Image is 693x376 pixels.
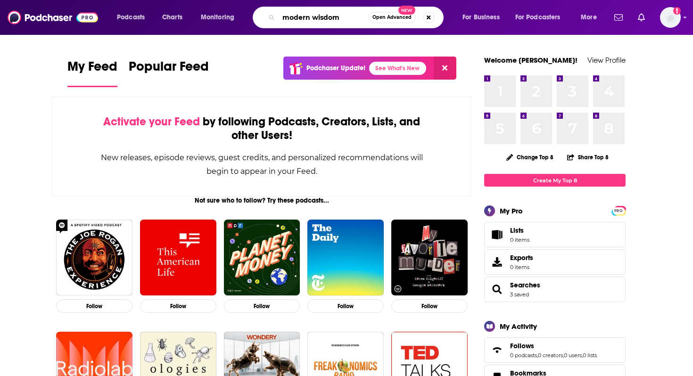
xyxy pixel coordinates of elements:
button: open menu [110,10,157,25]
span: For Business [462,11,500,24]
a: Show notifications dropdown [634,9,649,25]
a: 0 users [564,352,582,359]
div: My Pro [500,206,523,215]
a: 3 saved [510,291,529,298]
a: Follows [510,342,597,350]
div: My Activity [500,322,537,331]
input: Search podcasts, credits, & more... [279,10,368,25]
span: Charts [162,11,182,24]
img: User Profile [660,7,681,28]
button: open menu [456,10,511,25]
button: Follow [224,299,300,313]
svg: Add a profile image [673,7,681,15]
span: Follows [484,337,626,363]
span: New [398,6,415,15]
button: open menu [574,10,609,25]
a: My Feed [67,58,117,87]
span: Lists [510,226,524,235]
span: Exports [510,253,533,262]
img: Podchaser - Follow, Share and Rate Podcasts [8,8,98,26]
a: 0 lists [583,352,597,359]
a: Welcome [PERSON_NAME]! [484,56,577,65]
a: PRO [613,207,624,214]
a: Create My Top 8 [484,174,626,187]
button: open menu [509,10,574,25]
button: Follow [307,299,384,313]
a: Searches [487,283,506,296]
span: Follows [510,342,534,350]
img: This American Life [140,220,216,296]
span: Open Advanced [372,15,412,20]
button: Share Top 8 [567,148,609,166]
a: Charts [156,10,188,25]
span: 0 items [510,237,529,243]
span: Monitoring [201,11,234,24]
button: Show profile menu [660,7,681,28]
span: More [581,11,597,24]
a: 0 creators [538,352,563,359]
span: My Feed [67,58,117,80]
span: , [537,352,538,359]
img: Planet Money [224,220,300,296]
span: Searches [484,277,626,302]
a: View Profile [587,56,626,65]
img: My Favorite Murder with Karen Kilgariff and Georgia Hardstark [391,220,468,296]
span: For Podcasters [515,11,561,24]
div: New releases, episode reviews, guest credits, and personalized recommendations will begin to appe... [100,151,424,178]
span: , [582,352,583,359]
div: Search podcasts, credits, & more... [262,7,453,28]
button: Follow [56,299,132,313]
a: Follows [487,343,506,357]
div: Not sure who to follow? Try these podcasts... [52,196,471,204]
span: PRO [613,207,624,214]
span: Logged in as christina_epic [660,7,681,28]
button: open menu [194,10,247,25]
a: Exports [484,249,626,275]
span: Lists [510,226,529,235]
img: The Joe Rogan Experience [56,220,132,296]
span: Podcasts [117,11,145,24]
span: , [563,352,564,359]
a: See What's New [369,62,426,75]
a: Popular Feed [129,58,209,87]
button: Open AdvancedNew [368,12,416,23]
p: Podchaser Update! [306,64,365,72]
a: 0 podcasts [510,352,537,359]
button: Follow [391,299,468,313]
span: Activate your Feed [103,114,200,129]
img: The Daily [307,220,384,296]
button: Follow [140,299,216,313]
span: 0 items [510,264,533,270]
span: Exports [487,255,506,269]
a: Lists [484,222,626,247]
a: Show notifications dropdown [610,9,627,25]
button: Change Top 8 [501,151,559,163]
div: by following Podcasts, Creators, Lists, and other Users! [100,115,424,142]
a: Searches [510,281,540,289]
span: Lists [487,228,506,241]
span: Popular Feed [129,58,209,80]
